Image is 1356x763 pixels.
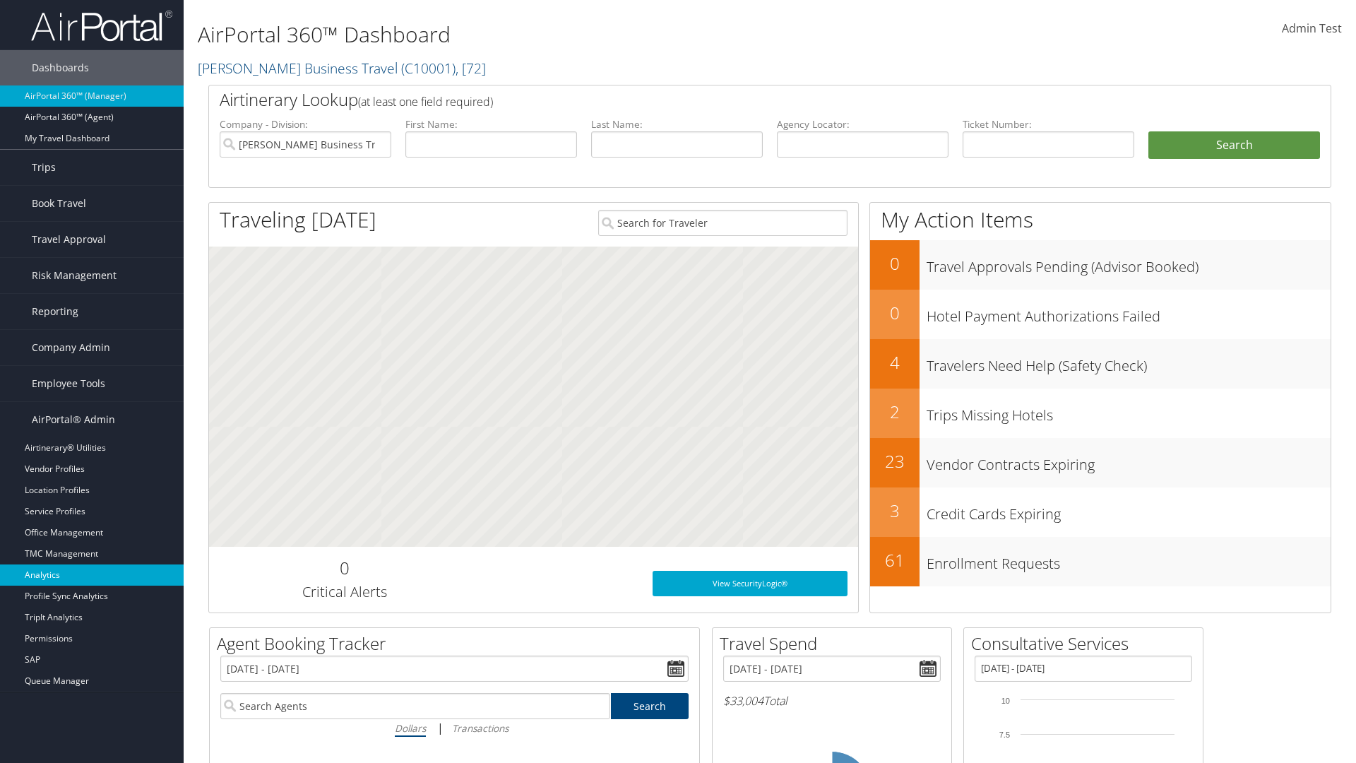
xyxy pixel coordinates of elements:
[32,366,105,401] span: Employee Tools
[777,117,948,131] label: Agency Locator:
[395,721,426,735] i: Dollars
[720,632,951,656] h2: Travel Spend
[220,556,469,580] h2: 0
[217,632,699,656] h2: Agent Booking Tracker
[870,537,1331,586] a: 61Enrollment Requests
[870,240,1331,290] a: 0Travel Approvals Pending (Advisor Booked)
[32,50,89,85] span: Dashboards
[870,350,920,374] h2: 4
[220,582,469,602] h3: Critical Alerts
[870,449,920,473] h2: 23
[870,548,920,572] h2: 61
[1001,697,1010,705] tspan: 10
[1282,20,1342,36] span: Admin Test
[723,693,763,709] span: $33,004
[870,290,1331,339] a: 0Hotel Payment Authorizations Failed
[971,632,1203,656] h2: Consultative Services
[220,693,610,719] input: Search Agents
[927,497,1331,524] h3: Credit Cards Expiring
[32,330,110,365] span: Company Admin
[32,402,115,437] span: AirPortal® Admin
[32,258,117,293] span: Risk Management
[220,117,391,131] label: Company - Division:
[598,210,847,236] input: Search for Traveler
[927,398,1331,425] h3: Trips Missing Hotels
[927,349,1331,376] h3: Travelers Need Help (Safety Check)
[870,499,920,523] h2: 3
[405,117,577,131] label: First Name:
[927,547,1331,574] h3: Enrollment Requests
[870,487,1331,537] a: 3Credit Cards Expiring
[31,9,172,42] img: airportal-logo.png
[999,731,1010,739] tspan: 7.5
[870,389,1331,438] a: 2Trips Missing Hotels
[32,294,78,329] span: Reporting
[611,693,689,719] a: Search
[1148,131,1320,160] button: Search
[220,205,376,235] h1: Traveling [DATE]
[32,150,56,185] span: Trips
[870,438,1331,487] a: 23Vendor Contracts Expiring
[870,339,1331,389] a: 4Travelers Need Help (Safety Check)
[220,88,1227,112] h2: Airtinerary Lookup
[870,252,920,276] h2: 0
[220,719,689,737] div: |
[870,301,920,325] h2: 0
[927,250,1331,277] h3: Travel Approvals Pending (Advisor Booked)
[401,59,456,78] span: ( C10001 )
[456,59,486,78] span: , [ 72 ]
[198,20,961,49] h1: AirPortal 360™ Dashboard
[653,571,847,596] a: View SecurityLogic®
[723,693,941,709] h6: Total
[591,117,763,131] label: Last Name:
[870,400,920,424] h2: 2
[1282,7,1342,51] a: Admin Test
[32,186,86,221] span: Book Travel
[198,59,486,78] a: [PERSON_NAME] Business Travel
[927,300,1331,326] h3: Hotel Payment Authorizations Failed
[452,721,509,735] i: Transactions
[358,94,493,110] span: (at least one field required)
[32,222,106,257] span: Travel Approval
[963,117,1134,131] label: Ticket Number:
[870,205,1331,235] h1: My Action Items
[927,448,1331,475] h3: Vendor Contracts Expiring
